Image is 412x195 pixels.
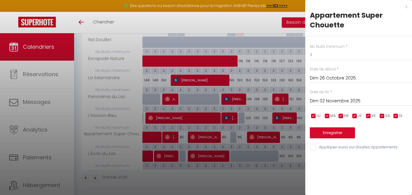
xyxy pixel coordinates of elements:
label: Nb Nuits minimum [310,44,345,50]
label: Date de début [310,66,336,72]
span: LU [317,113,321,119]
button: Enregistrer [310,127,355,138]
div: Appartement Super Chouette [310,10,407,30]
div: x [305,3,407,10]
span: SA [385,113,390,119]
span: JE [358,113,362,119]
span: VE [371,113,376,119]
span: MA [330,113,336,119]
span: DI [399,113,402,119]
span: ME [344,113,349,119]
label: Date de fin [310,89,329,95]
